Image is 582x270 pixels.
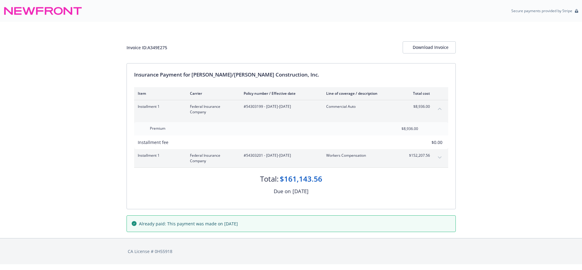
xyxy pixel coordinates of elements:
div: Insurance Payment for [PERSON_NAME]/[PERSON_NAME] Construction, Inc. [134,71,448,79]
button: Download Invoice [403,41,456,53]
span: #54303199 - [DATE]-[DATE] [244,104,316,109]
div: CA License # 0H55918 [128,248,455,255]
span: Commercial Auto [326,104,398,109]
div: Total cost [407,91,430,96]
div: Invoice ID: A349E275 [127,44,167,51]
span: Federal Insurance Company [190,153,234,164]
p: Secure payments provided by Stripe [511,8,572,13]
button: expand content [435,153,445,162]
span: Installment 1 [138,153,180,158]
div: Policy number / Effective date [244,91,316,96]
span: Installment fee [138,139,168,145]
div: $161,143.56 [280,174,322,184]
input: 0.00 [407,138,446,147]
span: Workers Compensation [326,153,398,158]
div: Item [138,91,180,96]
div: Line of coverage / description [326,91,398,96]
input: 0.00 [382,124,422,133]
span: Already paid: This payment was made on [DATE] [139,220,238,227]
div: Installment 1Federal Insurance Company#54303201 - [DATE]-[DATE]Workers Compensation$152,207.56exp... [134,149,448,167]
div: [DATE] [293,187,309,195]
div: Download Invoice [413,42,446,53]
span: Federal Insurance Company [190,104,234,115]
div: Carrier [190,91,234,96]
span: $152,207.56 [407,153,430,158]
span: #54303201 - [DATE]-[DATE] [244,153,316,158]
button: collapse content [435,104,445,114]
span: Installment 1 [138,104,180,109]
div: Installment 1Federal Insurance Company#54303199 - [DATE]-[DATE]Commercial Auto$8,936.00collapse c... [134,100,448,118]
div: Total: [260,174,279,184]
span: Premium [150,126,165,131]
div: Due on [274,187,291,195]
span: $8,936.00 [407,104,430,109]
